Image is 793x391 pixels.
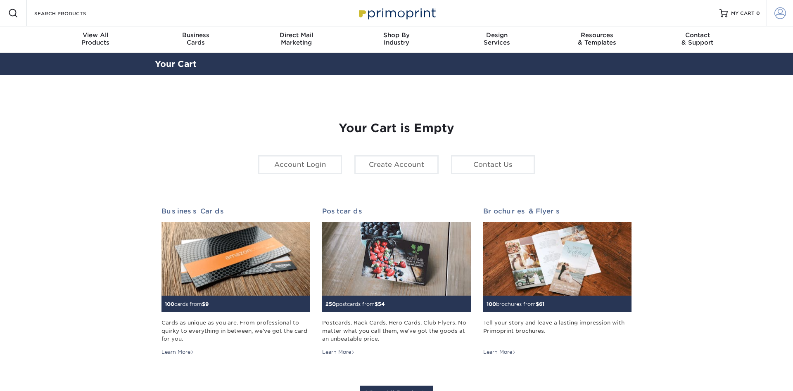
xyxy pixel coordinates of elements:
[375,301,378,307] span: $
[451,155,535,174] a: Contact Us
[161,348,194,356] div: Learn More
[146,31,246,46] div: Cards
[322,207,470,356] a: Postcards 250postcards from$54 Postcards. Rack Cards. Hero Cards. Club Flyers. No matter what you...
[246,26,347,53] a: Direct MailMarketing
[146,26,246,53] a: BusinessCards
[322,319,470,343] div: Postcards. Rack Cards. Hero Cards. Club Flyers. No matter what you call them, we've got the goods...
[161,207,310,215] h2: Business Cards
[483,207,632,215] h2: Brochures & Flyers
[347,31,447,39] span: Shop By
[487,301,496,307] span: 100
[536,301,539,307] span: $
[202,301,205,307] span: $
[547,31,647,39] span: Resources
[325,301,336,307] span: 250
[483,222,632,296] img: Brochures & Flyers
[483,348,516,356] div: Learn More
[354,155,438,174] a: Create Account
[647,31,748,46] div: & Support
[756,10,760,16] span: 0
[246,31,347,39] span: Direct Mail
[161,319,310,343] div: Cards as unique as you are. From professional to quirky to everything in between, we've got the c...
[146,31,246,39] span: Business
[322,207,470,215] h2: Postcards
[33,8,114,18] input: SEARCH PRODUCTS.....
[647,31,748,39] span: Contact
[205,301,209,307] span: 9
[378,301,385,307] span: 54
[547,31,647,46] div: & Templates
[165,301,174,307] span: 100
[161,222,310,296] img: Business Cards
[446,31,547,46] div: Services
[165,301,209,307] small: cards from
[647,26,748,53] a: Contact& Support
[2,366,70,388] iframe: Google Customer Reviews
[246,31,347,46] div: Marketing
[347,26,447,53] a: Shop ByIndustry
[161,121,632,135] h1: Your Cart is Empty
[258,155,342,174] a: Account Login
[446,26,547,53] a: DesignServices
[347,31,447,46] div: Industry
[355,4,438,22] img: Primoprint
[547,26,647,53] a: Resources& Templates
[45,31,146,46] div: Products
[446,31,547,39] span: Design
[483,319,632,343] div: Tell your story and leave a lasting impression with Primoprint brochures.
[322,222,470,296] img: Postcards
[161,207,310,356] a: Business Cards 100cards from$9 Cards as unique as you are. From professional to quirky to everyth...
[45,26,146,53] a: View AllProducts
[155,59,197,69] a: Your Cart
[731,10,755,17] span: MY CART
[487,301,544,307] small: brochures from
[539,301,544,307] span: 61
[322,348,355,356] div: Learn More
[483,207,632,356] a: Brochures & Flyers 100brochures from$61 Tell your story and leave a lasting impression with Primo...
[45,31,146,39] span: View All
[325,301,385,307] small: postcards from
